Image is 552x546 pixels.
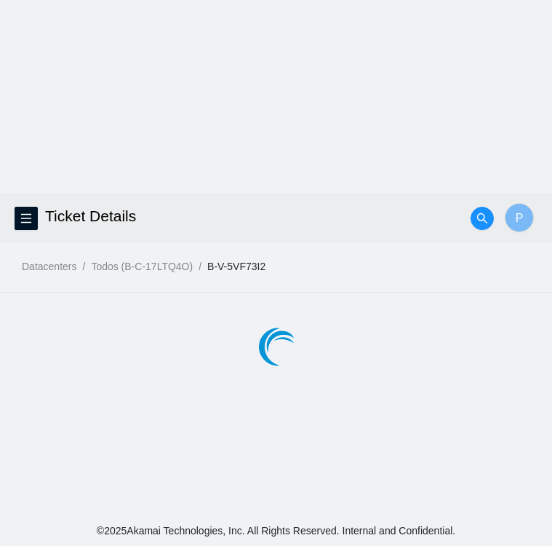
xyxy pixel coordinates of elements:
a: Datacenters [22,261,76,272]
span: menu [15,213,37,224]
span: P [516,209,524,227]
span: search [471,213,493,224]
button: menu [15,207,38,230]
a: Todos (B-C-17LTQ4O) [91,261,193,272]
button: P [505,203,534,232]
a: B-V-5VF73I2 [207,261,265,272]
span: / [82,261,85,272]
span: / [199,261,201,272]
button: search [471,207,494,230]
h2: Ticket Details [45,193,411,240]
